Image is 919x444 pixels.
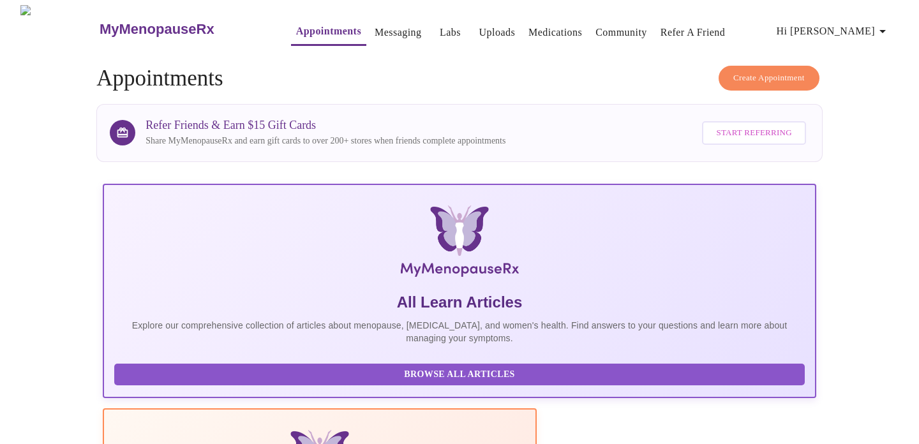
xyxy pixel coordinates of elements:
[699,115,809,151] a: Start Referring
[655,20,731,45] button: Refer a Friend
[590,20,652,45] button: Community
[20,5,98,53] img: MyMenopauseRx Logo
[114,364,805,386] button: Browse All Articles
[98,7,265,52] a: MyMenopauseRx
[296,22,361,40] a: Appointments
[702,121,805,145] button: Start Referring
[528,24,582,41] a: Medications
[291,18,366,46] button: Appointments
[221,205,698,282] img: MyMenopauseRx Logo
[595,24,647,41] a: Community
[440,24,461,41] a: Labs
[127,367,792,383] span: Browse All Articles
[716,126,791,140] span: Start Referring
[474,20,521,45] button: Uploads
[430,20,471,45] button: Labs
[479,24,516,41] a: Uploads
[375,24,421,41] a: Messaging
[114,368,808,379] a: Browse All Articles
[733,71,805,85] span: Create Appointment
[100,21,214,38] h3: MyMenopauseRx
[114,319,805,344] p: Explore our comprehensive collection of articles about menopause, [MEDICAL_DATA], and women's hea...
[523,20,587,45] button: Medications
[370,20,426,45] button: Messaging
[661,24,726,41] a: Refer a Friend
[777,22,890,40] span: Hi [PERSON_NAME]
[114,292,805,313] h5: All Learn Articles
[719,66,819,91] button: Create Appointment
[772,18,895,44] button: Hi [PERSON_NAME]
[146,119,505,132] h3: Refer Friends & Earn $15 Gift Cards
[146,135,505,147] p: Share MyMenopauseRx and earn gift cards to over 200+ stores when friends complete appointments
[96,66,823,91] h4: Appointments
